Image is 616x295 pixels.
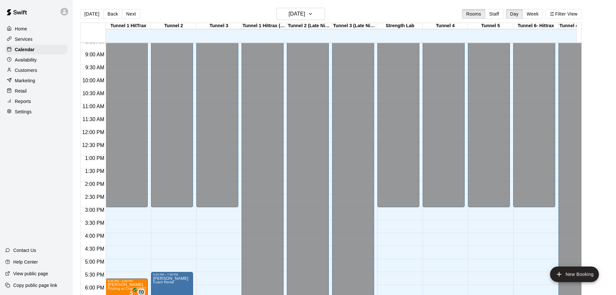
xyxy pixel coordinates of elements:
p: Customers [15,67,37,74]
span: 5:30 PM [83,272,106,278]
button: add [550,267,599,282]
span: 10:30 AM [81,91,106,96]
span: 12:00 PM [81,130,106,135]
button: Next [122,9,140,19]
span: 3:30 PM [83,220,106,226]
span: 5:00 PM [83,259,106,265]
div: Tunnel 5 [468,23,513,29]
div: Strength Lab [377,23,423,29]
button: Filter View [546,9,582,19]
span: 4:00 PM [83,233,106,239]
span: Coach Rental [153,280,174,284]
div: Tunnel 2 [151,23,196,29]
a: Reports [5,96,68,106]
span: 1:00 PM [83,155,106,161]
span: 12:30 PM [81,142,106,148]
span: 11:30 AM [81,117,106,122]
a: Settings [5,107,68,117]
span: 4:30 PM [83,246,106,252]
span: 6:00 PM [83,285,106,290]
a: Customers [5,65,68,75]
span: 11:00 AM [81,104,106,109]
span: 9:30 AM [84,65,106,70]
p: Copy public page link [13,282,57,289]
div: Tunnel 3 [196,23,242,29]
button: Rooms [462,9,485,19]
p: Calendar [15,46,35,53]
button: Back [103,9,122,19]
button: Day [506,9,523,19]
div: Tunnel 1 Hittrax (Late Night) [242,23,287,29]
div: Tunnel 3 (Late Night) [332,23,377,29]
a: Home [5,24,68,34]
span: Pitching w/ Coach [PERSON_NAME] [108,287,164,290]
span: 10:00 AM [81,78,106,83]
p: Reports [15,98,31,105]
p: Retail [15,88,27,94]
div: Tunnel 1 HitTrax [106,23,151,29]
p: View public page [13,270,48,277]
button: Week [523,9,543,19]
a: Availability [5,55,68,65]
h6: [DATE] [289,9,305,18]
div: Tunnel 4 [423,23,468,29]
span: 2:30 PM [83,194,106,200]
span: 1:30 PM [83,168,106,174]
a: Services [5,34,68,44]
a: Calendar [5,45,68,54]
button: [DATE] [80,9,103,19]
button: [DATE] [276,8,325,20]
button: Staff [485,9,503,19]
a: Retail [5,86,68,96]
p: Marketing [15,77,35,84]
p: Home [15,26,27,32]
span: 9:00 AM [84,52,106,57]
div: 5:45 PM – 6:30 PM [108,279,146,283]
div: 5:30 PM – 7:30 PM [153,273,191,276]
p: Availability [15,57,37,63]
div: Tunnel 6- Hittrax [513,23,558,29]
p: Contact Us [13,247,36,254]
span: 2:00 PM [83,181,106,187]
div: Tunnel 4 (Late Night) [558,23,604,29]
span: 3:00 PM [83,207,106,213]
p: Services [15,36,33,42]
div: Tunnel 2 (Late Night) [287,23,332,29]
a: Marketing [5,76,68,85]
p: Settings [15,108,32,115]
p: Help Center [13,259,38,265]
